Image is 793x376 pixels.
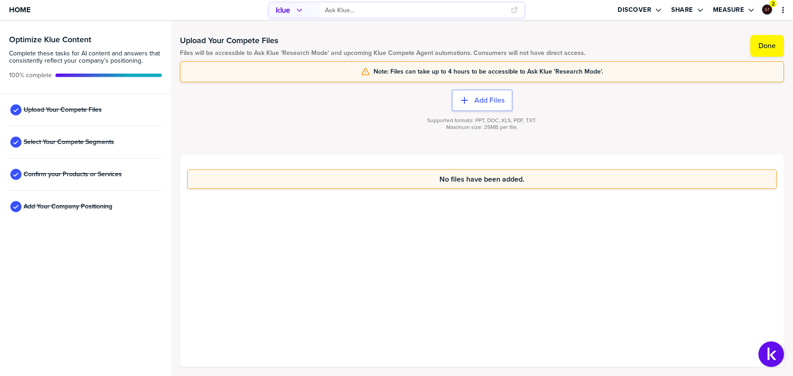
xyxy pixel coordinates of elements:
span: Select Your Compete Segments [24,139,114,146]
label: Measure [713,6,744,14]
button: Add Files [452,89,513,111]
label: Share [671,6,693,14]
span: Complete these tasks for AI content and answers that consistently reflect your company’s position... [9,50,162,64]
h1: Upload Your Compete Files [180,35,585,46]
span: Add Your Company Positioning [24,203,112,210]
div: Graham Tutti [762,5,772,15]
a: Edit Profile [761,4,773,15]
button: Done [750,35,784,57]
button: Open Support Center [758,341,784,367]
label: Done [758,41,776,50]
span: Confirm your Products or Services [24,171,122,178]
span: Upload Your Compete Files [24,106,102,114]
span: Home [9,6,30,14]
span: Note: Files can take up to 4 hours to be accessible to Ask Klue 'Research Mode'. [374,68,603,75]
h3: Optimize Klue Content [9,35,162,44]
span: Files will be accessible to Ask Klue 'Research Mode' and upcoming Klue Compete Agent automations.... [180,49,585,57]
input: Ask Klue... [325,3,506,18]
img: ee1355cada6433fc92aa15fbfe4afd43-sml.png [763,5,771,14]
span: 2 [772,0,775,7]
label: Add Files [474,96,504,105]
span: Supported formats: PPT, DOC, XLS, PDF, TXT. [427,117,537,124]
span: No files have been added. [439,175,524,183]
label: Discover [618,6,651,14]
span: Maximum size: 25MB per file. [446,124,518,131]
span: Active [9,72,52,79]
